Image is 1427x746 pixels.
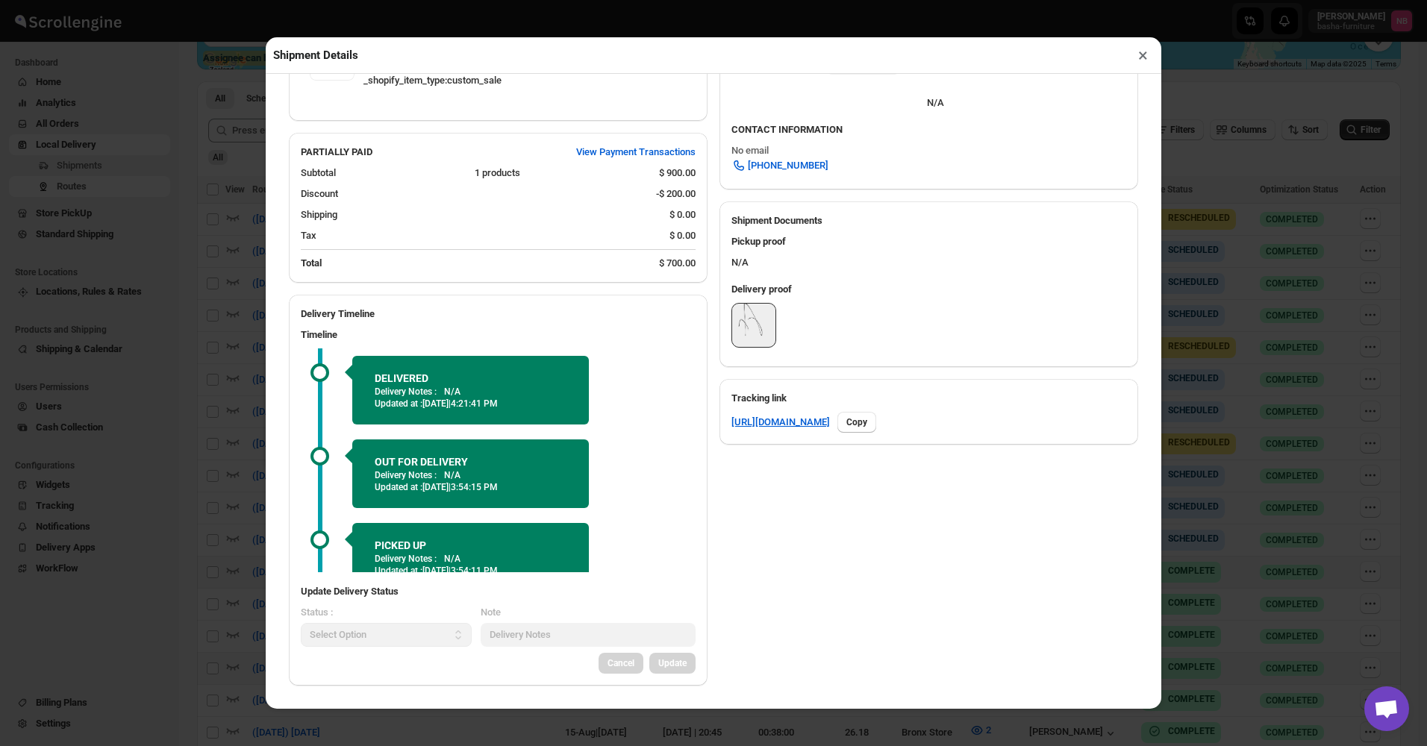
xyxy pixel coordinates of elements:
[731,234,1126,249] h3: Pickup proof
[375,371,566,386] h2: DELIVERED
[659,256,696,271] div: $ 700.00
[301,145,372,160] h2: PARTIALLY PAID
[444,469,460,481] p: N/A
[375,398,566,410] p: Updated at :
[363,73,687,88] div: _shopify_item_type : custom_sale
[375,553,437,565] p: Delivery Notes :
[301,327,696,342] h3: Timeline
[669,207,696,222] div: $ 0.00
[301,584,696,599] h3: Update Delivery Status
[927,81,991,110] div: N/A
[481,623,696,647] input: Delivery Notes
[731,213,1126,228] h2: Shipment Documents
[422,565,498,576] span: [DATE] | 3:54:11 PM
[1132,45,1154,66] button: ×
[301,257,322,269] b: Total
[719,228,1138,276] div: N/A
[301,207,658,222] div: Shipping
[273,48,358,63] h2: Shipment Details
[375,538,566,553] h2: PICKED UP
[301,166,463,181] div: Subtotal
[422,482,498,492] span: [DATE] | 3:54:15 PM
[669,228,696,243] div: $ 0.00
[837,412,876,433] button: Copy
[375,565,566,577] p: Updated at :
[475,166,647,181] div: 1 products
[732,304,775,347] img: fyuEHlUtwT-ZFP9b2uRbndW.png
[375,481,566,493] p: Updated at :
[301,307,696,322] h2: Delivery Timeline
[846,416,867,428] span: Copy
[731,415,830,430] a: [URL][DOMAIN_NAME]
[748,158,828,173] span: [PHONE_NUMBER]
[731,282,1126,297] h3: Delivery proof
[375,386,437,398] p: Delivery Notes :
[731,145,769,156] span: No email
[659,166,696,181] div: $ 900.00
[731,391,1126,406] h3: Tracking link
[576,145,696,160] span: View Payment Transactions
[444,553,460,565] p: N/A
[1364,686,1409,731] a: Open chat
[444,386,460,398] p: N/A
[301,228,658,243] div: Tax
[375,469,437,481] p: Delivery Notes :
[422,398,498,409] span: [DATE] | 4:21:41 PM
[656,186,696,201] div: -$ 200.00
[567,140,705,164] button: View Payment Transactions
[722,154,837,178] a: [PHONE_NUMBER]
[301,606,333,618] span: Status :
[481,606,501,618] span: Note
[375,454,566,469] h2: OUT FOR DELIVERY
[301,186,644,201] div: Discount
[731,122,1126,137] h3: CONTACT INFORMATION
